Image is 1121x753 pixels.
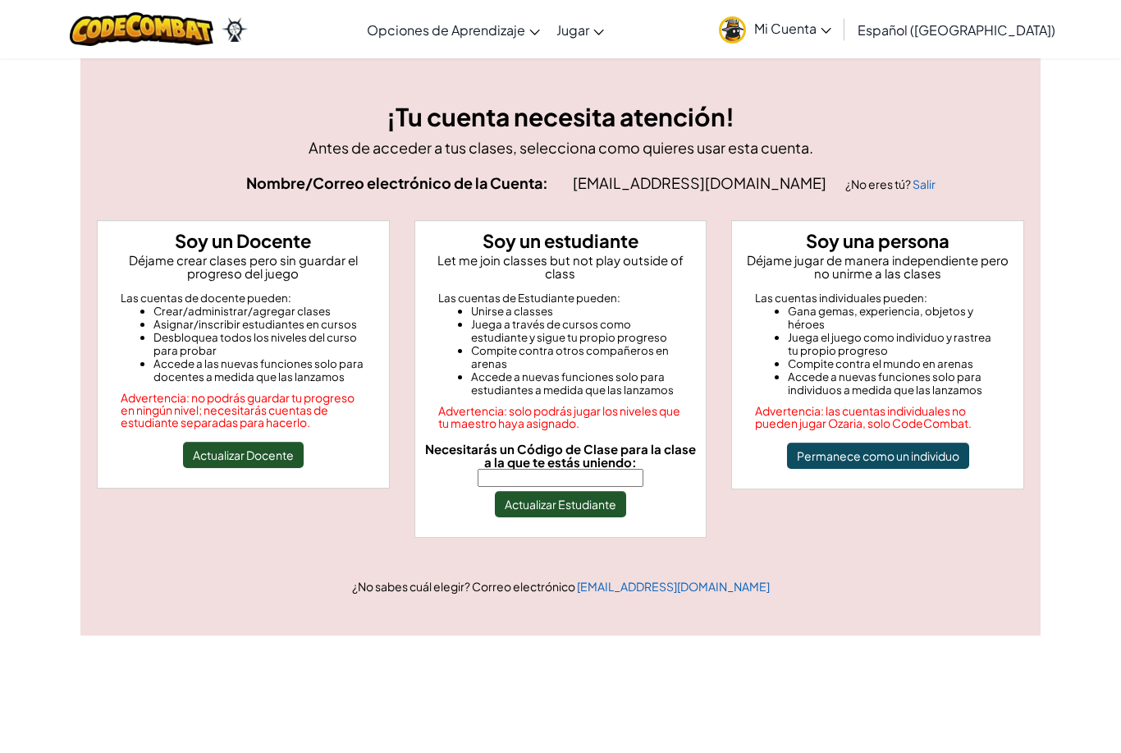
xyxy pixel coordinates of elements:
span: Español ([GEOGRAPHIC_DATA]) [858,21,1055,39]
img: avatar [719,16,746,44]
a: Español ([GEOGRAPHIC_DATA]) [849,7,1064,52]
input: Necesitarás un Código de Clase para la clase a la que te estás uniendo: [478,469,643,487]
img: CodeCombat logo [70,12,213,46]
a: Jugar [548,7,612,52]
div: Advertencia: no podrás guardar tu progreso en ningún nivel; necesitarás cuentas de estudiante sep... [121,392,366,429]
strong: Soy un estudiante [483,229,638,252]
div: Advertencia: solo podrás jugar los niveles que tu maestro haya asignado. [438,405,684,429]
a: Opciones de Aprendizaje [359,7,548,52]
div: Las cuentas de docente pueden: [121,292,366,305]
button: Actualizar Estudiante [495,491,626,517]
button: Actualizar Docente [183,442,304,468]
li: Compite contra el mundo en arenas [788,357,1000,370]
li: Crear/administrar/agregar clases [153,305,366,318]
li: Compite contra otros compañeros en arenas [471,344,684,370]
li: Accede a nuevas funciones solo para individuos a medida que las lanzamos [788,370,1000,397]
li: Unirse a classes [471,305,684,318]
span: [EMAIL_ADDRESS][DOMAIN_NAME] [573,173,829,192]
div: Advertencia: las cuentas individuales no pueden jugar Ozaria, solo CodeCombat. [755,405,1000,429]
span: Opciones de Aprendizaje [367,21,525,39]
p: Déjame jugar de manera independiente pero no unirme a las clases [739,254,1017,280]
li: Accede a nuevas funciones solo para estudiantes a medida que las lanzamos [471,370,684,397]
li: Accede a las nuevas funciones solo para docentes a medida que las lanzamos [153,357,366,383]
img: Ozaria [222,17,248,42]
a: [EMAIL_ADDRESS][DOMAIN_NAME] [577,579,770,594]
p: Let me join classes but not play outside of class [422,254,700,280]
p: Déjame crear clases pero sin guardar el progreso del juego [104,254,382,280]
strong: Soy un Docente [175,229,311,252]
p: Antes de acceder a tus clases, selecciona como quieres usar esta cuenta. [97,135,1024,159]
span: Jugar [556,21,589,39]
div: Las cuentas de Estudiante pueden: [438,292,684,305]
strong: Soy una persona [806,229,949,252]
span: Necesitarás un Código de Clase para la clase a la que te estás uniendo: [425,441,696,470]
span: ¿No sabes cuál elegir? Correo electrónico [352,579,577,594]
span: ¿No eres tú? [845,177,913,191]
li: Asignar/inscribir estudiantes en cursos [153,318,366,331]
li: Gana gemas, experiencia, objetos y héroes [788,305,1000,331]
li: Juega a través de cursos como estudiante y sigue tu propio progreso [471,318,684,344]
a: Salir [913,177,936,191]
li: Desbloquea todos los niveles del curso para probar [153,331,366,357]
div: Las cuentas individuales pueden: [755,292,1000,305]
strong: Nombre/Correo electrónico de la Cuenta: [246,173,548,192]
a: Mi Cuenta [711,3,840,55]
h3: ¡Tu cuenta necesita atención! [97,99,1024,135]
button: Permanece como un individuo [787,443,969,469]
span: Mi Cuenta [754,20,831,37]
li: Juega el juego como individuo y rastrea tu propio progreso [788,331,1000,357]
